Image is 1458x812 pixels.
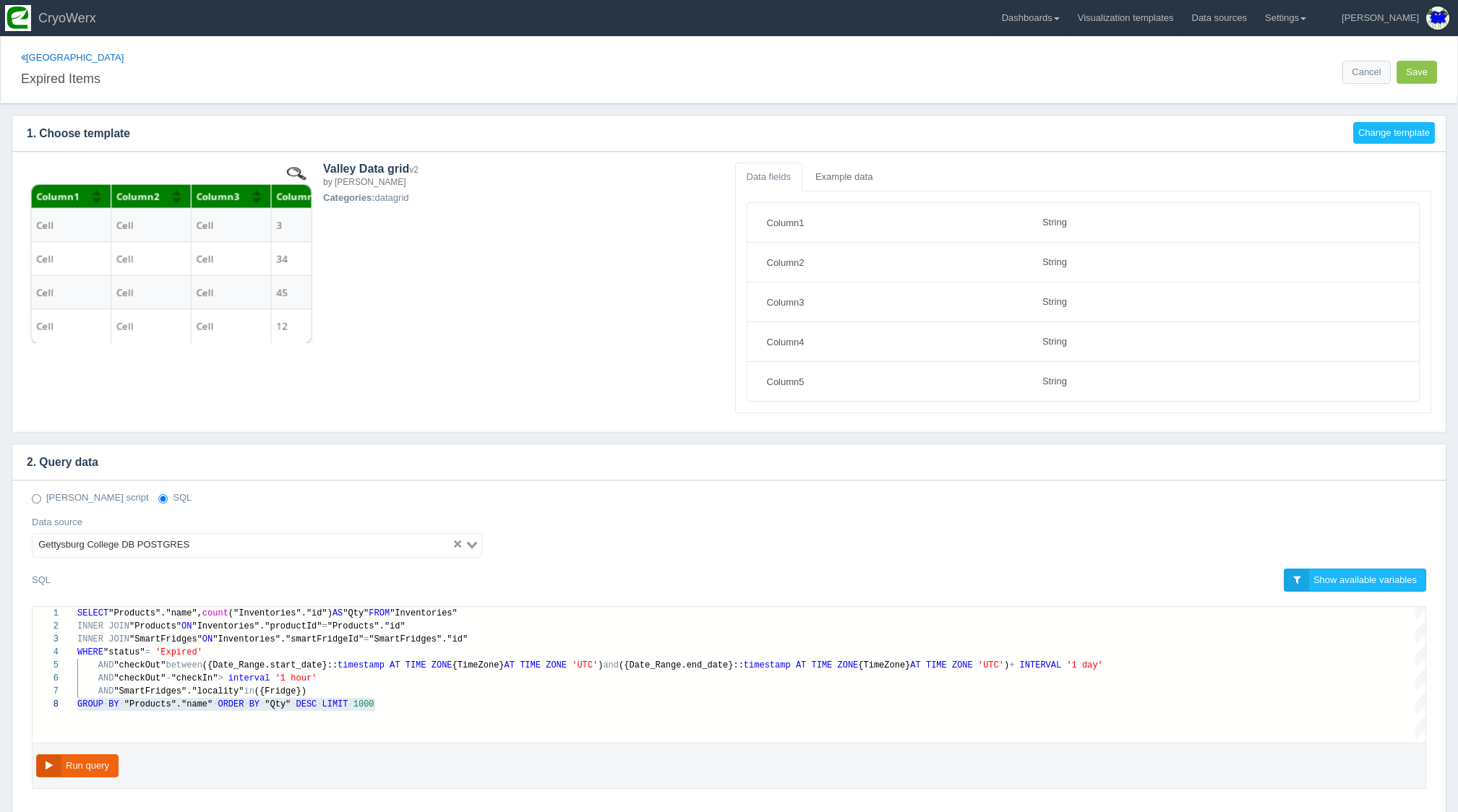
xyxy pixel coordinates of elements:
[317,699,322,709] span: ·
[113,686,244,696] span: "SmartFridges"."locality"
[166,660,202,670] span: between
[353,699,374,709] span: 1000
[194,537,450,554] input: Search for option
[77,621,103,631] span: INNER
[323,163,724,188] h4: Valley Data grid
[32,494,41,504] input: [PERSON_NAME] script
[1426,7,1449,30] img: Profile Picture
[406,660,426,670] span: TIME
[202,608,228,618] span: count
[838,660,859,670] span: ZONE
[926,660,947,670] span: TIME
[12,444,1424,480] h4: 2. Query data
[5,5,31,31] img: so2zg2bv3y2ub16hxtjr.png
[811,660,832,670] span: TIME
[453,660,505,670] span: {TimeZone}
[291,699,296,709] span: ·
[33,659,59,672] div: 5
[390,608,458,618] span: "Inventories"
[77,634,103,644] span: INNER
[108,699,119,709] span: BY
[124,699,213,709] span: "Products"."name"
[33,685,59,698] div: 7
[978,660,1004,670] span: 'UTC'
[145,647,150,657] span: =
[619,660,744,670] span: ({Date_Range.end_date}::
[1397,61,1437,85] button: Save
[103,699,108,709] span: ·
[1342,61,1390,85] a: Cancel
[343,608,369,618] span: "Qty"
[21,65,724,90] input: Chart title
[77,608,108,618] span: SELECT
[505,660,515,670] span: AT
[598,660,603,670] span: )
[1004,660,1009,670] span: )
[758,290,1022,314] input: Field name
[33,698,59,711] div: 8
[113,673,166,683] span: "checkOut"
[158,491,192,505] label: SQL
[129,634,202,644] span: "SmartFridges"
[155,647,202,657] span: 'Expired'
[33,633,59,646] div: 3
[758,329,1022,354] input: Field name
[369,634,468,644] span: "SmartFridges"."id"
[520,660,541,670] span: TIME
[103,647,145,657] span: "status"
[323,177,406,187] small: by [PERSON_NAME]
[228,673,270,683] span: interval
[796,660,806,670] span: AT
[77,647,103,657] span: WHERE
[33,607,59,620] div: 1
[254,686,306,696] span: ({Fridge})
[244,686,254,696] span: in
[38,11,96,25] span: CryoWerx
[327,621,406,631] span: "Products"."id"
[952,660,973,670] span: ZONE
[32,569,51,592] label: SQL
[364,634,369,644] span: =
[98,660,114,670] span: AND
[804,163,885,192] a: Example data
[546,660,567,670] span: ZONE
[275,673,317,683] span: '1 hour'
[333,608,343,618] span: AS
[758,250,1022,275] input: Field name
[158,494,168,504] input: SQL
[171,673,218,683] span: "checkIn"
[603,660,619,670] span: and
[192,621,322,631] span: "Inventories"."productId"
[77,698,78,711] textarea: Editor content;Press Alt+F1 for Accessibility Options.
[33,646,59,659] div: 4
[119,699,124,709] span: ·
[202,634,213,644] span: ON
[260,699,265,709] span: ·
[338,660,385,670] span: timestamp
[108,634,129,644] span: JOIN
[218,699,244,709] span: ORDER
[213,634,364,644] span: "Inventories"."smartFridgeId"
[35,537,192,554] span: Gettysburg College DB POSTGRES
[32,491,149,505] label: [PERSON_NAME] script
[21,52,124,63] a: [GEOGRAPHIC_DATA]
[1284,569,1426,592] a: Show available variables
[348,699,353,709] span: ·
[202,660,338,670] span: ({Date_Range.start_date}::
[265,699,291,709] span: "Qty"
[98,673,114,683] span: AND
[454,538,461,552] button: Clear Selected
[33,672,59,685] div: 6
[32,516,82,530] label: Data source
[390,660,400,670] span: AT
[1009,660,1014,670] span: +
[323,192,375,203] strong: Categories:
[758,369,1022,394] input: Field name
[77,699,103,709] span: GROUP
[113,660,166,670] span: "checkOut"
[32,533,482,558] div: Search for option
[296,699,317,709] span: DESC
[1353,122,1435,144] button: Change template
[1020,660,1062,670] span: INTERVAL
[33,620,59,633] div: 2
